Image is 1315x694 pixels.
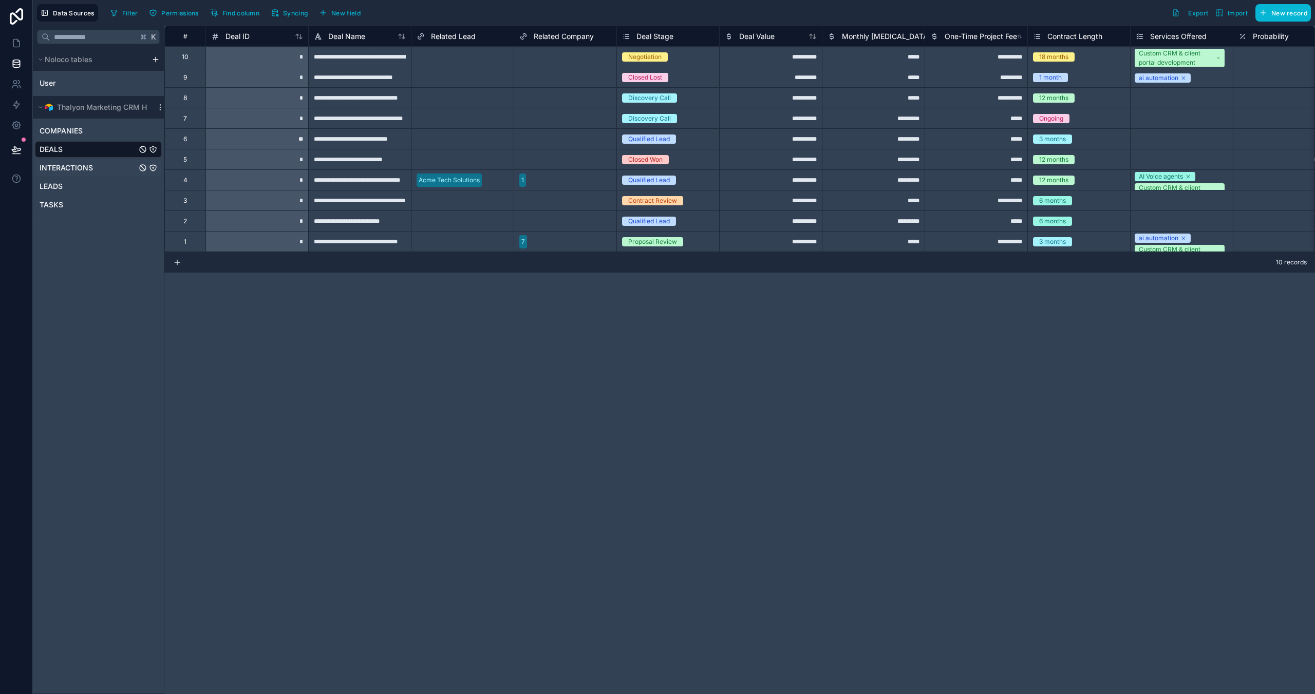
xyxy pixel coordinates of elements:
[521,176,524,185] div: 1
[628,217,670,226] div: Qualified Lead
[1251,4,1311,22] a: New record
[521,237,525,246] div: 7
[315,5,364,21] button: New field
[173,32,198,40] div: #
[328,31,365,42] span: Deal Name
[267,5,315,21] a: Syncing
[183,176,187,184] div: 4
[1212,4,1251,22] button: Import
[161,9,198,17] span: Permissions
[1276,258,1307,266] span: 10 records
[1139,73,1178,83] div: ai automation
[1039,114,1063,123] div: Ongoing
[1039,237,1066,246] div: 3 months
[1139,183,1214,202] div: Custom CRM & client portal development
[1188,9,1208,17] span: Export
[1255,4,1311,22] button: New record
[739,31,775,42] span: Deal Value
[419,176,480,185] div: Acme Tech Solutions
[1039,176,1068,185] div: 12 months
[1139,234,1178,243] div: ai automation
[1139,172,1183,181] div: AI Voice agents
[183,73,187,82] div: 9
[628,134,670,144] div: Qualified Lead
[628,176,670,185] div: Qualified Lead
[183,197,187,205] div: 3
[628,114,671,123] div: Discovery Call
[628,155,663,164] div: Closed Won
[1039,73,1062,82] div: 1 month
[636,31,673,42] span: Deal Stage
[628,52,662,62] div: Negotiation
[122,9,138,17] span: Filter
[183,217,187,225] div: 2
[1168,4,1212,22] button: Export
[1271,9,1307,17] span: New record
[1039,196,1066,205] div: 6 months
[1047,31,1102,42] span: Contract Length
[628,93,671,103] div: Discovery Call
[37,4,98,22] button: Data Sources
[183,94,187,102] div: 8
[1039,155,1068,164] div: 12 months
[106,5,142,21] button: Filter
[628,73,662,82] div: Closed Lost
[628,196,677,205] div: Contract Review
[182,53,189,61] div: 10
[53,9,95,17] span: Data Sources
[145,5,206,21] a: Permissions
[206,5,263,21] button: Find column
[1139,245,1214,263] div: Custom CRM & client portal development
[226,31,250,42] span: Deal ID
[283,9,308,17] span: Syncing
[1039,52,1068,62] div: 18 months
[331,9,361,17] span: New field
[534,31,594,42] span: Related Company
[1139,49,1214,67] div: Custom CRM & client portal development
[842,31,931,42] span: Monthly [MEDICAL_DATA]
[267,5,311,21] button: Syncing
[183,114,187,123] div: 7
[1150,31,1207,42] span: Services Offered
[183,156,187,164] div: 5
[1039,93,1068,103] div: 12 months
[1039,134,1066,144] div: 3 months
[1039,217,1066,226] div: 6 months
[150,33,157,41] span: K
[1253,31,1289,42] span: Probability
[1228,9,1248,17] span: Import
[628,237,677,246] div: Proposal Review
[183,135,187,143] div: 6
[145,5,202,21] button: Permissions
[431,31,476,42] span: Related Lead
[945,31,1017,42] span: One-Time Project Fee
[222,9,259,17] span: Find column
[184,238,186,246] div: 1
